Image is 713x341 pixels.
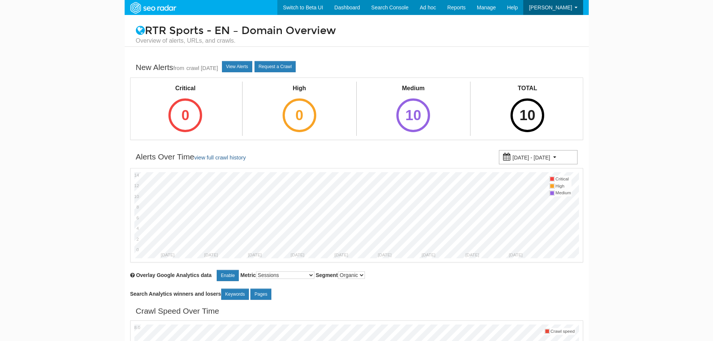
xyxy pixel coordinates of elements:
[390,84,437,93] div: Medium
[255,61,296,72] a: Request a Crawl
[555,189,571,197] td: Medium
[529,4,572,10] span: [PERSON_NAME]
[504,84,551,93] div: TOTAL
[555,183,571,190] td: High
[240,271,314,279] label: Metric
[136,305,219,317] div: Crawl Speed Over Time
[511,98,544,132] div: 10
[127,1,179,15] img: SEORadar
[168,98,202,132] div: 0
[316,271,365,279] label: Segment
[396,98,430,132] div: 10
[222,61,252,72] a: View Alerts
[136,272,211,278] span: Overlay chart with Google Analytics data
[555,176,571,183] td: Critical
[162,84,209,93] div: Critical
[221,289,249,300] a: Keywords
[217,270,239,281] a: Enable
[136,151,246,163] div: Alerts Over Time
[371,4,409,10] span: Search Console
[283,98,316,132] div: 0
[186,65,218,71] a: crawl [DATE]
[276,84,323,93] div: High
[420,4,436,10] span: Ad hoc
[338,271,365,279] select: Segment
[194,155,246,161] a: view full crawl history
[130,289,272,300] label: Search Analytics winners and losers
[136,37,578,45] small: Overview of alerts, URLs, and crawls.
[173,65,184,71] small: from
[447,4,466,10] span: Reports
[550,328,575,335] td: Crawl speed
[130,25,583,45] h1: RTR Sports - EN – Domain Overview
[136,62,218,74] div: New Alerts
[256,271,314,279] select: Metric
[507,4,518,10] span: Help
[477,4,496,10] span: Manage
[512,155,550,161] small: [DATE] - [DATE]
[250,289,271,300] a: Pages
